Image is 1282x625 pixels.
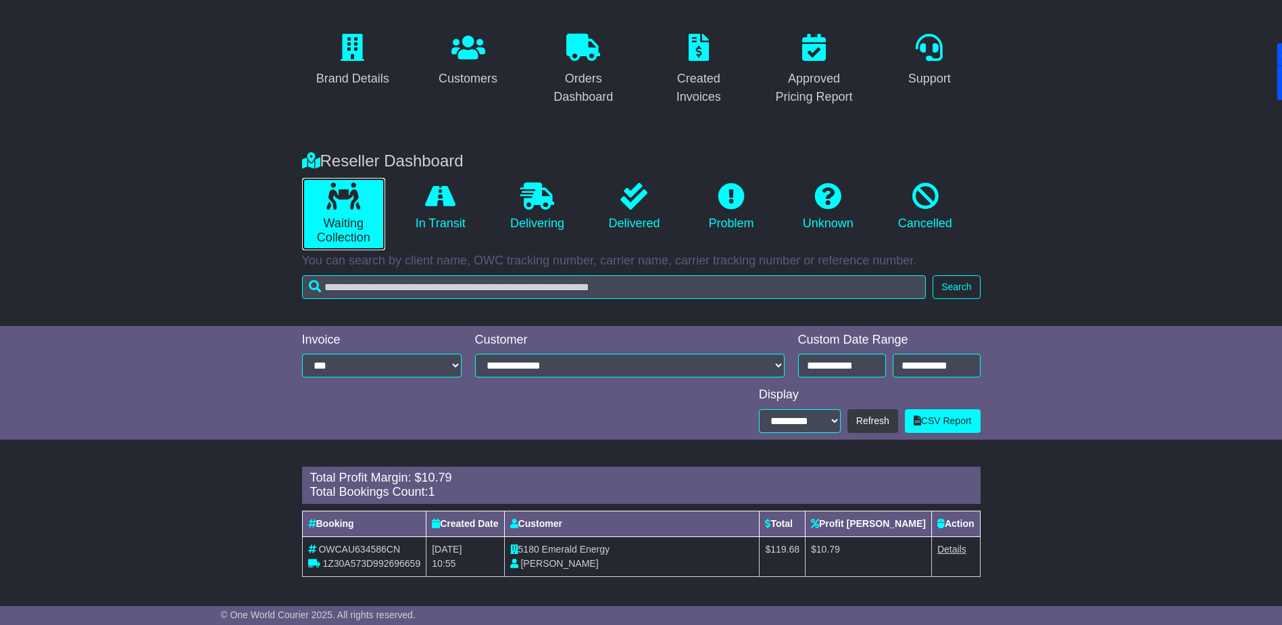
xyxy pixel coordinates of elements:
span: [DATE] [432,544,462,555]
a: Details [937,544,966,555]
div: Created Invoices [657,70,741,106]
div: Support [908,70,951,88]
div: Brand Details [316,70,389,88]
p: You can search by client name, OWC tracking number, carrier name, carrier tracking number or refe... [302,254,981,269]
a: Customers [430,29,506,93]
a: Orders Dashboard [533,29,635,111]
div: Invoice [302,333,462,348]
button: Search [933,275,980,299]
div: Customer [475,333,785,348]
div: Approved Pricing Report [772,70,856,106]
span: 1 [428,485,435,499]
td: $ [760,536,806,576]
span: 10.79 [816,544,840,555]
th: Created Date [426,511,504,536]
div: Display [759,388,981,402]
button: Refresh [847,409,898,433]
div: Custom Date Range [798,333,981,348]
a: Delivered [593,178,676,236]
td: $ [806,536,932,576]
a: Created Invoices [648,29,750,111]
a: Brand Details [307,29,398,93]
span: Emerald Energy [542,544,610,555]
span: 10:55 [432,558,455,569]
div: Total Profit Margin: $ [310,471,972,486]
a: Unknown [787,178,870,236]
a: Problem [689,178,772,236]
div: Orders Dashboard [541,70,626,106]
span: 5180 [518,544,539,555]
span: 10.79 [422,471,452,484]
a: CSV Report [905,409,981,433]
div: Reseller Dashboard [295,152,987,171]
th: Total [760,511,806,536]
th: Booking [302,511,426,536]
a: Support [899,29,960,93]
th: Profit [PERSON_NAME] [806,511,932,536]
span: [PERSON_NAME] [520,558,598,569]
div: Total Bookings Count: [310,485,972,500]
th: Customer [504,511,760,536]
th: Action [931,511,980,536]
a: Approved Pricing Report [763,29,865,111]
a: Delivering [495,178,578,236]
a: Waiting Collection [302,178,385,250]
a: In Transit [399,178,482,236]
div: Customers [439,70,497,88]
span: 1Z30A573D992696659 [322,558,420,569]
span: © One World Courier 2025. All rights reserved. [220,609,416,620]
span: OWCAU634586CN [318,544,400,555]
a: Cancelled [883,178,966,236]
span: 119.68 [770,544,799,555]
